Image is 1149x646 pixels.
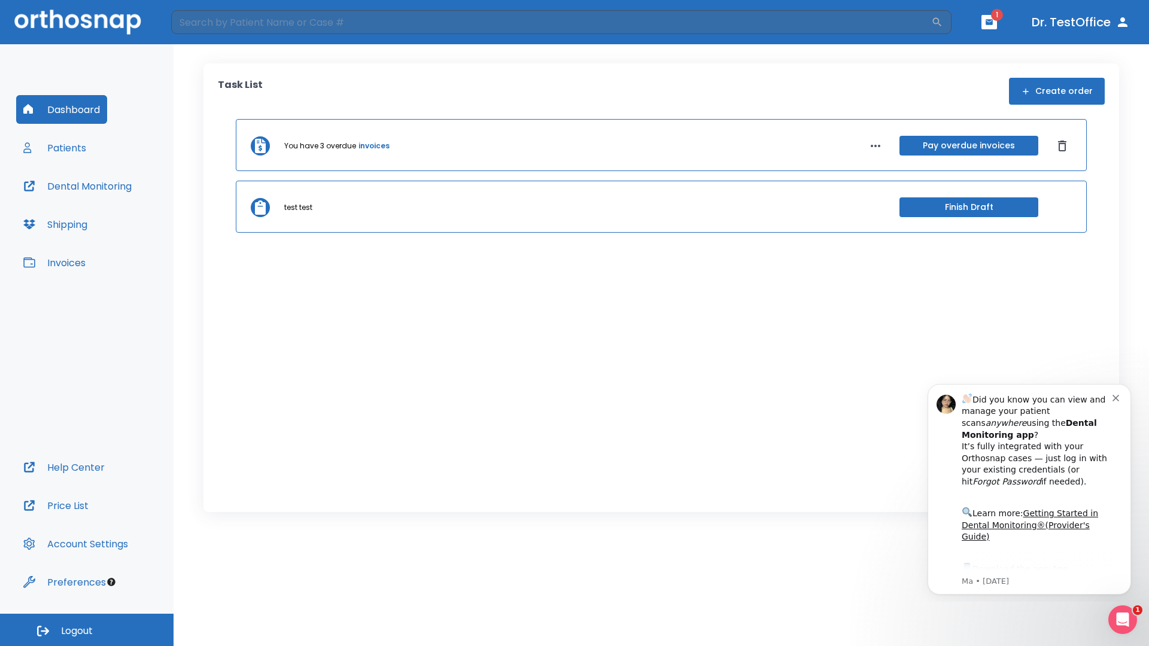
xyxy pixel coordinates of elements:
[1108,605,1137,634] iframe: Intercom live chat
[52,188,203,249] div: Download the app: | ​ Let us know if you need help getting started!
[1027,11,1135,33] button: Dr. TestOffice
[171,10,931,34] input: Search by Patient Name or Case #
[106,577,117,587] div: Tooltip anchor
[899,136,1038,156] button: Pay overdue invoices
[358,141,390,151] a: invoices
[284,202,312,213] p: test test
[910,373,1149,602] iframe: Intercom notifications message
[61,624,93,638] span: Logout
[52,191,159,212] a: App Store
[991,9,1003,21] span: 1
[203,19,212,28] button: Dismiss notification
[16,568,113,596] button: Preferences
[16,210,95,239] button: Shipping
[52,203,203,214] p: Message from Ma, sent 5w ago
[1133,605,1142,615] span: 1
[16,453,112,482] button: Help Center
[218,78,263,105] p: Task List
[16,172,139,200] button: Dental Monitoring
[899,197,1038,217] button: Finish Draft
[16,529,135,558] button: Account Settings
[14,10,141,34] img: Orthosnap
[16,95,107,124] button: Dashboard
[284,141,356,151] p: You have 3 overdue
[16,248,93,277] button: Invoices
[1053,136,1072,156] button: Dismiss
[1009,78,1105,105] button: Create order
[16,133,93,162] button: Patients
[16,491,96,520] button: Price List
